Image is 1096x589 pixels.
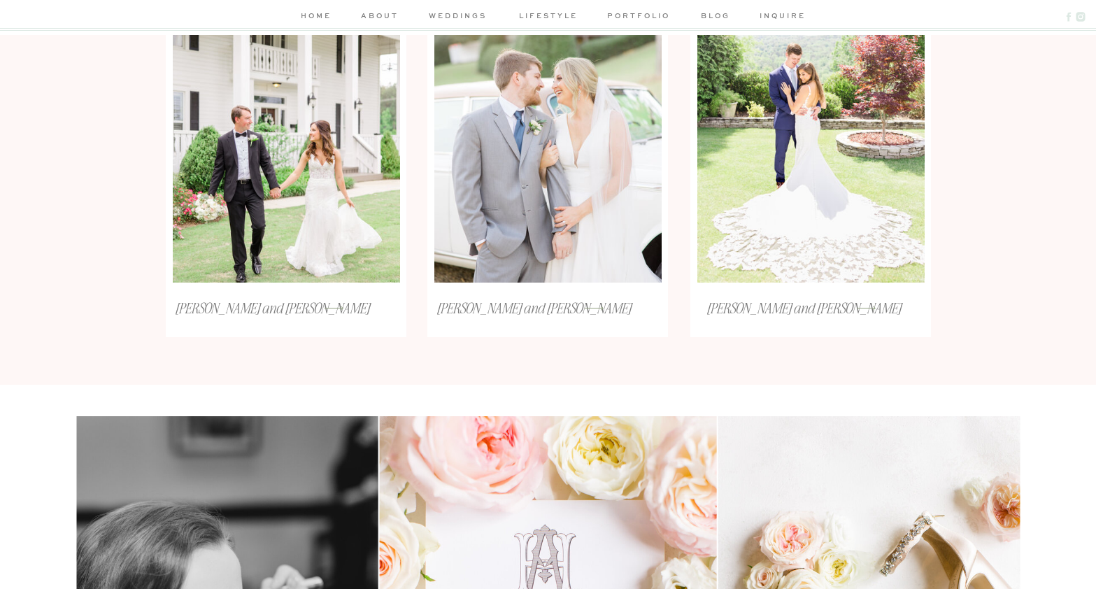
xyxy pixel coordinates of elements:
a: home [298,10,335,24]
h3: [PERSON_NAME] and [PERSON_NAME] [425,299,643,335]
a: blog [696,10,736,24]
h3: [PERSON_NAME] and [PERSON_NAME] [695,299,913,335]
a: inquire [760,10,799,24]
a: weddings [425,10,491,24]
a: lifestyle [515,10,582,24]
h3: [PERSON_NAME] and [PERSON_NAME] [163,299,381,317]
a: about [359,10,401,24]
a: portfolio [606,10,672,24]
